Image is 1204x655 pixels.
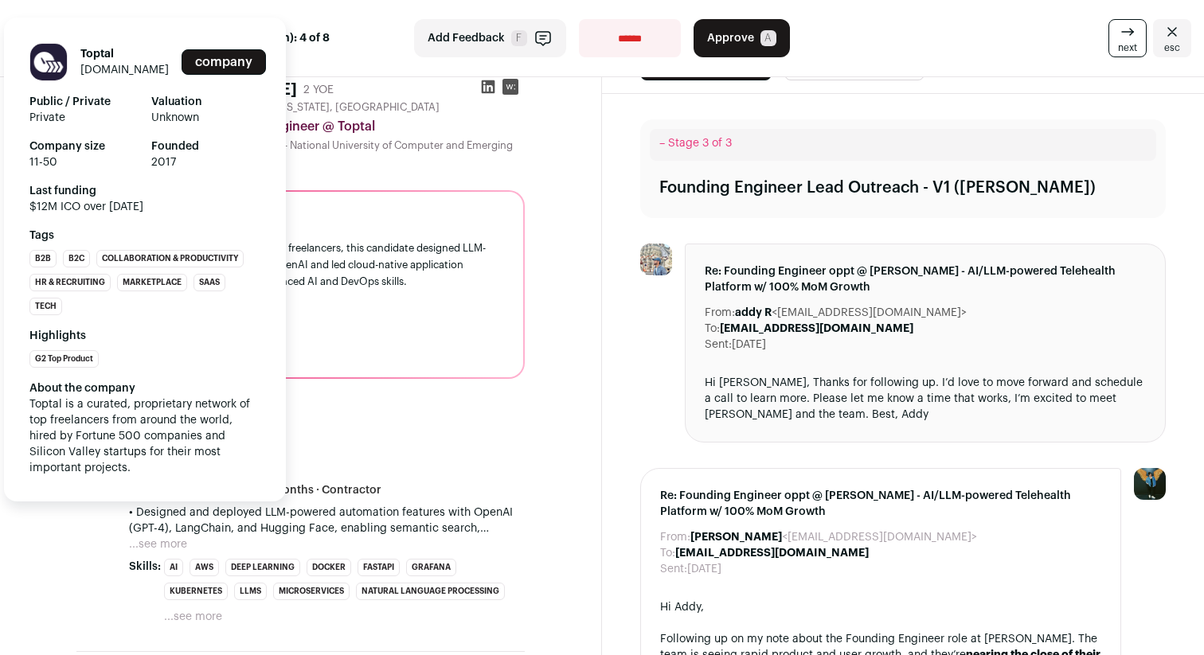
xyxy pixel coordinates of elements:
button: Approve A [694,19,790,57]
b: addy R [735,307,772,318]
dd: [DATE] [687,561,721,577]
button: ...see more [164,609,222,625]
div: Senior Software Engineer @ Toptal [166,117,525,136]
button: ...see more [129,536,187,552]
span: Approve [707,30,754,46]
p: • Designed and deployed LLM-powered automation features with OpenAI (GPT-4), LangChain, and Huggi... [129,505,525,536]
li: Tech [29,298,62,315]
li: Microservices [273,583,350,600]
h1: Toptal [80,46,169,62]
strong: Public / Private [29,94,139,110]
a: Close [1153,19,1191,57]
span: Re: Founding Engineer oppt @ [PERSON_NAME] - AI/LLM-powered Telehealth Platform w/ 100% MoM Growth [705,263,1146,295]
div: Founding Engineer Lead Outreach - V1 ([PERSON_NAME]) [659,177,1096,199]
span: Skills: [129,559,161,575]
span: Stage 3 of 3 [668,138,732,149]
div: 2 YOE [303,82,334,98]
dt: From: [705,305,735,321]
b: [EMAIL_ADDRESS][DOMAIN_NAME] [675,548,869,559]
div: At Toptal, a network of top freelancers, this candidate designed LLM-powered automation features ... [97,240,504,290]
li: Collaboration & Productivity [96,250,244,267]
strong: Founded [151,138,260,154]
img: 747f96b59559dcd034de8be272a4bb38298d301eea298bb7fa86f28594aa80e9.jpg [640,244,672,275]
b: [PERSON_NAME] [690,532,782,543]
strong: Tags [29,228,260,244]
li: Kubernetes [164,583,228,600]
span: Toptal is a curated, proprietary network of top freelancers from around the world, hired by Fortu... [29,399,253,474]
li: Marketplace [117,274,187,291]
dd: <[EMAIL_ADDRESS][DOMAIN_NAME]> [735,305,967,321]
strong: Highlights [29,328,260,344]
h2: Experience [76,404,525,423]
strong: Valuation [151,94,260,110]
span: 11-50 [29,154,139,170]
span: Hi Addy, [660,602,704,613]
li: SaaS [193,274,225,291]
li: AI [164,559,183,576]
span: – [659,138,665,149]
dd: [DATE] [732,337,766,353]
li: HR & Recruiting [29,274,111,291]
span: next [1118,41,1137,54]
strong: Company size [29,138,139,154]
li: B2C [63,250,90,267]
span: Private [29,110,139,126]
div: Hi [PERSON_NAME], Thanks for following up. I’d love to move forward and schedule a call to learn ... [705,375,1146,423]
span: 2017 [151,154,260,170]
span: Re: Founding Engineer oppt @ [PERSON_NAME] - AI/LLM-powered Telehealth Platform w/ 100% MoM Growth [660,488,1101,520]
li: Natural Language Processing [356,583,505,600]
span: esc [1164,41,1180,54]
a: Add to company list [182,49,266,75]
li: AWS [190,559,219,576]
li: Grafana [406,559,456,576]
li: G2 Top Product [29,350,99,368]
span: $12M ICO over [DATE] [29,199,260,215]
li: B2B [29,250,57,267]
dt: To: [660,545,675,561]
a: [DOMAIN_NAME] [80,64,169,76]
dt: To: [705,321,720,337]
b: [EMAIL_ADDRESS][DOMAIN_NAME] [720,323,913,334]
span: F [511,30,527,46]
dt: From: [660,529,690,545]
span: A [760,30,776,46]
dt: Sent: [705,337,732,353]
li: Deep Learning [225,559,300,576]
span: [GEOGRAPHIC_DATA], [US_STATE], [GEOGRAPHIC_DATA] [166,101,440,114]
li: Docker [307,559,351,576]
span: Add Feedback [428,30,505,46]
span: Unknown [151,110,260,126]
a: next [1108,19,1147,57]
div: B.S. - Computer Science - National University of Computer and Emerging Sciences [166,139,525,165]
dd: <[EMAIL_ADDRESS][DOMAIN_NAME]> [690,529,977,545]
img: 1fbbd2aecfb34ae7c1ed42544ba86da0943858f682165266932d5a0ab085d36d.jpg [30,44,67,80]
img: 12031951-medium_jpg [1134,468,1166,500]
dt: Sent: [660,561,687,577]
button: Add Feedback F [414,19,566,57]
div: About the company [29,380,260,396]
li: FastAPI [358,559,400,576]
li: LLMs [234,583,267,600]
strong: Last funding [29,183,260,199]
